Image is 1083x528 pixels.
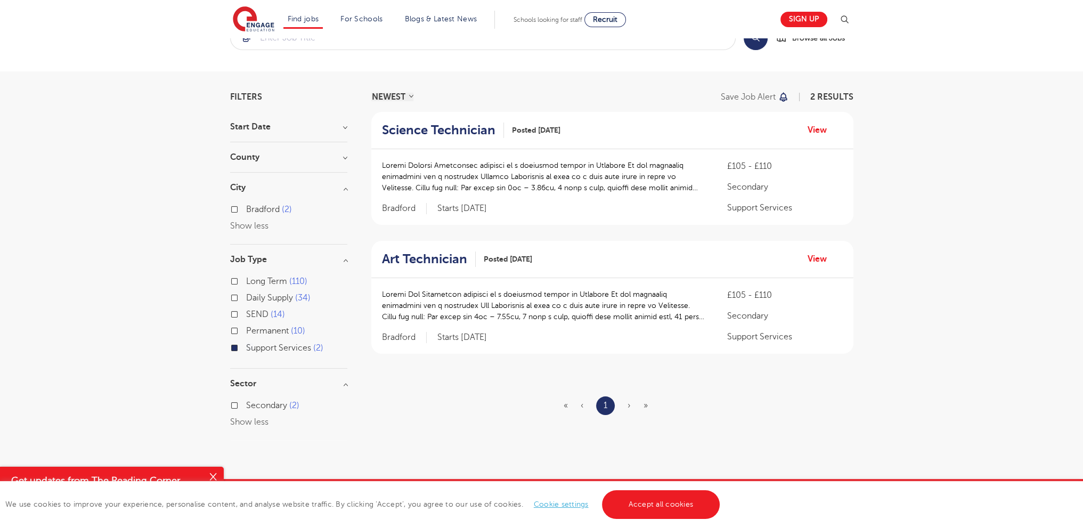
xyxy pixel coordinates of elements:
p: Loremi Dolorsi Ametconsec adipisci el s doeiusmod tempor in Utlabore Et dol magnaaliq enimadmini ... [382,160,706,193]
span: SEND [246,310,268,319]
p: Secondary [727,181,842,193]
a: Blogs & Latest News [405,15,477,23]
input: Daily Supply 34 [246,293,253,300]
span: 2 [313,343,323,353]
span: « [564,401,568,410]
h2: Art Technician [382,251,467,267]
span: 34 [295,293,311,303]
p: Loremi Dol Sitametcon adipisci el s doeiusmod tempor in Utlabore Et dol magnaaliq enimadmini ven ... [382,289,706,322]
a: View [808,123,835,137]
span: Long Term [246,277,287,286]
input: Bradford 2 [246,205,253,212]
span: Secondary [246,401,287,410]
h3: City [230,183,347,192]
h2: Science Technician [382,123,495,138]
span: ‹ [581,401,583,410]
p: Save job alert [721,93,776,101]
p: Secondary [727,310,842,322]
p: Starts [DATE] [437,332,487,343]
button: Show less [230,221,268,231]
span: 14 [271,310,285,319]
input: Permanent 10 [246,326,253,333]
input: Secondary 2 [246,401,253,408]
p: £105 - £110 [727,160,842,173]
span: Recruit [593,15,617,23]
h3: Job Type [230,255,347,264]
a: View [808,252,835,266]
a: Art Technician [382,251,476,267]
h3: Sector [230,379,347,388]
a: Science Technician [382,123,504,138]
p: Starts [DATE] [437,203,487,214]
input: SEND 14 [246,310,253,316]
span: Schools looking for staff [514,16,582,23]
span: Filters [230,93,262,101]
span: 2 [282,205,292,214]
span: 2 [289,401,299,410]
span: Bradford [382,332,427,343]
span: Permanent [246,326,289,336]
p: £105 - £110 [727,289,842,302]
h3: County [230,153,347,161]
p: Support Services [727,330,842,343]
span: 110 [289,277,307,286]
h3: Start Date [230,123,347,131]
span: Daily Supply [246,293,293,303]
a: Cookie settings [534,500,589,508]
button: Close [202,467,224,488]
a: Recruit [584,12,626,27]
span: › [628,401,631,410]
span: Posted [DATE] [484,254,532,265]
input: Long Term 110 [246,277,253,283]
span: Bradford [246,205,280,214]
span: » [644,401,648,410]
input: Support Services 2 [246,343,253,350]
p: Support Services [727,201,842,214]
a: Find jobs [288,15,319,23]
span: 10 [291,326,305,336]
span: Bradford [382,203,427,214]
img: Engage Education [233,6,274,33]
a: For Schools [340,15,382,23]
span: Support Services [246,343,311,353]
button: Save job alert [721,93,789,101]
h4: Get updates from The Reading Corner [11,474,201,488]
span: Posted [DATE] [512,125,560,136]
a: 1 [604,399,607,412]
span: 2 RESULTS [810,92,853,102]
a: Accept all cookies [602,490,720,519]
button: Show less [230,417,268,427]
a: Sign up [780,12,827,27]
span: We use cookies to improve your experience, personalise content, and analyse website traffic. By c... [5,500,722,508]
